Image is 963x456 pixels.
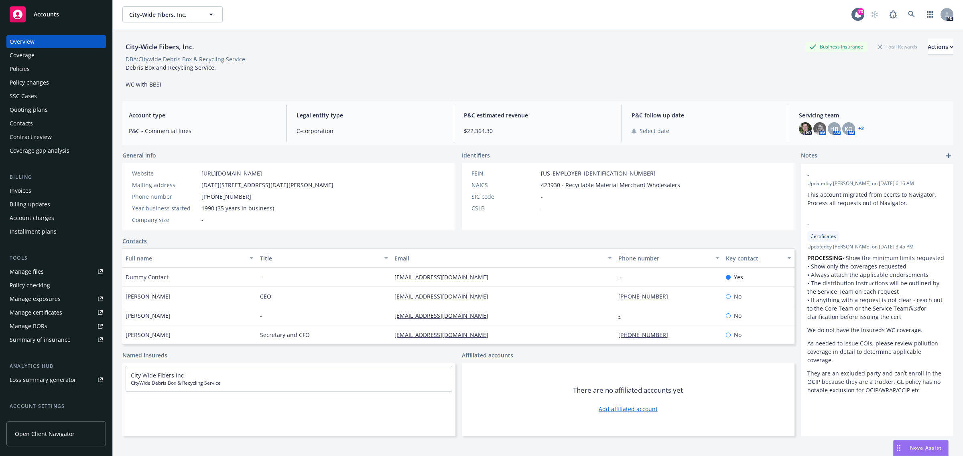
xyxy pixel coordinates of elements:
a: Contacts [122,237,147,245]
div: Manage exposures [10,293,61,305]
div: Mailing address [132,181,198,189]
span: - [541,204,543,212]
a: Invoices [6,184,106,197]
span: Notes [801,151,817,161]
a: Manage certificates [6,306,106,319]
span: There are no affiliated accounts yet [573,385,683,395]
span: Select date [640,127,669,135]
p: They are an excluded party and can’t enroll in the OCIP because they are a trucker. GL policy has... [807,369,947,394]
span: [PERSON_NAME] [126,331,171,339]
a: Quoting plans [6,103,106,116]
span: - [807,170,926,179]
div: Policies [10,63,30,75]
div: Invoices [10,184,31,197]
span: Identifiers [462,151,490,159]
a: Add affiliated account [599,405,658,413]
div: DBA: Citywide Debris Box & Recycling Service [126,55,245,63]
a: [EMAIL_ADDRESS][DOMAIN_NAME] [394,293,495,300]
span: City-Wide Fibers, Inc. [129,10,199,19]
div: Summary of insurance [10,333,71,346]
div: Policy checking [10,279,50,292]
a: Search [904,6,920,22]
span: No [734,331,742,339]
div: Key contact [726,254,782,262]
a: Manage exposures [6,293,106,305]
button: Phone number [615,248,723,268]
span: [US_EMPLOYER_IDENTIFICATION_NUMBER] [541,169,656,178]
span: [PERSON_NAME] [126,292,171,301]
div: Manage certificates [10,306,62,319]
span: P&C estimated revenue [464,111,612,119]
div: Coverage gap analysis [10,144,69,157]
div: SIC code [471,192,538,201]
a: Summary of insurance [6,333,106,346]
a: Overview [6,35,106,48]
div: Total Rewards [874,42,921,52]
span: Dummy Contact [126,273,169,281]
button: Key contact [723,248,794,268]
span: Accounts [34,11,59,18]
span: HB [830,125,838,133]
span: Certificates [811,233,836,240]
div: Business Insurance [805,42,867,52]
span: KO [845,125,853,133]
a: add [944,151,953,161]
div: Tools [6,254,106,262]
a: +2 [858,126,864,131]
span: General info [122,151,156,159]
a: Billing updates [6,198,106,211]
div: Quoting plans [10,103,48,116]
span: Account type [129,111,277,119]
div: CSLB [471,204,538,212]
span: 423930 - Recyclable Material Merchant Wholesalers [541,181,680,189]
button: City-Wide Fibers, Inc. [122,6,223,22]
a: Coverage [6,49,106,62]
span: - [260,311,262,320]
div: Year business started [132,204,198,212]
div: FEIN [471,169,538,178]
button: Actions [928,39,953,55]
span: Updated by [PERSON_NAME] on [DATE] 3:45 PM [807,243,947,250]
div: Title [260,254,379,262]
span: Legal entity type [297,111,445,119]
div: Drag to move [894,440,904,456]
button: Email [391,248,615,268]
a: Coverage gap analysis [6,144,106,157]
div: City-Wide Fibers, Inc. [122,42,197,52]
span: P&C - Commercial lines [129,127,277,135]
span: Secretary and CFO [260,331,310,339]
img: photo [813,122,826,135]
div: Phone number [132,192,198,201]
span: - [541,192,543,201]
strong: PROCESSING [807,254,842,262]
div: Billing updates [10,198,50,211]
a: - [618,273,627,281]
div: NAICS [471,181,538,189]
span: - [260,273,262,281]
p: • Show the minimum limits requested • Show only the coverages requested • Always attach the appli... [807,254,947,321]
span: CityWide Debris Box & Recycling Service [131,379,447,387]
a: [EMAIL_ADDRESS][DOMAIN_NAME] [394,312,495,319]
span: 1990 (35 years in business) [201,204,274,212]
p: We do not have the insureds WC coverage. [807,326,947,334]
div: Overview [10,35,35,48]
div: Website [132,169,198,178]
a: City Wide Fibers Inc [131,371,184,379]
span: Open Client Navigator [15,430,75,438]
span: [PERSON_NAME] [126,311,171,320]
span: Servicing team [799,111,947,119]
div: Company size [132,216,198,224]
a: [EMAIL_ADDRESS][DOMAIN_NAME] [394,273,495,281]
div: Billing [6,173,106,181]
a: Installment plans [6,225,106,238]
div: Account settings [6,402,106,410]
a: Manage files [6,265,106,278]
div: Manage BORs [10,320,47,333]
span: Debris Box and Recycling Service. WC with BBSI [126,64,216,88]
a: Policies [6,63,106,75]
a: Loss summary generator [6,373,106,386]
span: [DATE][STREET_ADDRESS][DATE][PERSON_NAME] [201,181,333,189]
div: Policy changes [10,76,49,89]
